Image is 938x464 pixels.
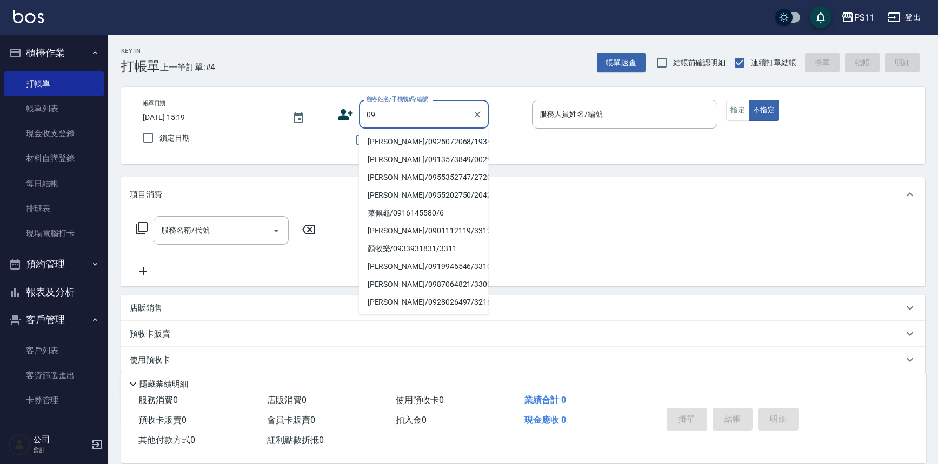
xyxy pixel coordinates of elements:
[267,435,324,445] span: 紅利點數折抵 0
[143,99,165,107] label: 帳單日期
[751,57,796,69] span: 連續打單結帳
[267,395,307,405] span: 店販消費 0
[4,121,104,146] a: 現金收支登錄
[673,57,726,69] span: 結帳前確認明細
[121,347,925,373] div: 使用預收卡
[160,60,216,74] span: 上一筆訂單:#4
[130,328,170,340] p: 預收卡販賣
[13,10,44,23] img: Logo
[4,388,104,413] a: 卡券管理
[359,204,489,222] li: 菜佩龜/0916145580/6
[4,338,104,363] a: 客戶列表
[359,186,489,204] li: [PERSON_NAME]/0955202750/2042
[883,8,925,28] button: 登出
[138,415,187,425] span: 預收卡販賣 0
[4,363,104,388] a: 客資篩選匯出
[854,11,875,24] div: PS11
[9,434,30,455] img: Person
[4,71,104,96] a: 打帳單
[359,240,489,258] li: 顏牧樂/0933931831/3311
[33,445,88,455] p: 會計
[837,6,879,29] button: PS11
[396,415,427,425] span: 扣入金 0
[268,222,285,239] button: Open
[130,302,162,314] p: 店販銷售
[749,100,779,121] button: 不指定
[4,196,104,221] a: 排班表
[396,395,444,405] span: 使用預收卡 0
[33,434,88,445] h5: 公司
[367,95,428,103] label: 顧客姓名/手機號碼/編號
[139,379,188,390] p: 隱藏業績明細
[4,278,104,306] button: 報表及分析
[4,250,104,278] button: 預約管理
[524,415,566,425] span: 現金應收 0
[285,105,311,131] button: Choose date, selected date is 2025-09-11
[359,293,489,311] li: [PERSON_NAME]/0928026497/3216
[359,169,489,186] li: [PERSON_NAME]/0955352747/2720
[470,107,485,122] button: Clear
[359,275,489,293] li: [PERSON_NAME]/0987064821/3309
[4,171,104,196] a: 每日結帳
[359,222,489,240] li: [PERSON_NAME]/0901112119/3312
[359,133,489,151] li: [PERSON_NAME]/0925072068/1934
[121,295,925,321] div: 店販銷售
[130,189,162,200] p: 項目消費
[4,418,104,446] button: 行銷工具
[4,39,104,67] button: 櫃檯作業
[159,132,190,144] span: 鎖定日期
[138,395,178,405] span: 服務消費 0
[4,146,104,171] a: 材料自購登錄
[597,53,646,73] button: 帳單速查
[138,435,195,445] span: 其他付款方式 0
[121,48,160,55] h2: Key In
[359,311,489,329] li: [PERSON_NAME]/0956868388/0111
[810,6,831,28] button: save
[726,100,749,121] button: 指定
[121,59,160,74] h3: 打帳單
[4,306,104,334] button: 客戶管理
[121,177,925,212] div: 項目消費
[121,321,925,347] div: 預收卡販賣
[4,96,104,121] a: 帳單列表
[359,151,489,169] li: [PERSON_NAME]/0913573849/0029
[130,354,170,366] p: 使用預收卡
[143,109,281,126] input: YYYY/MM/DD hh:mm
[267,415,315,425] span: 會員卡販賣 0
[359,258,489,275] li: [PERSON_NAME]/0919946546/3310
[4,221,104,246] a: 現場電腦打卡
[524,395,566,405] span: 業績合計 0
